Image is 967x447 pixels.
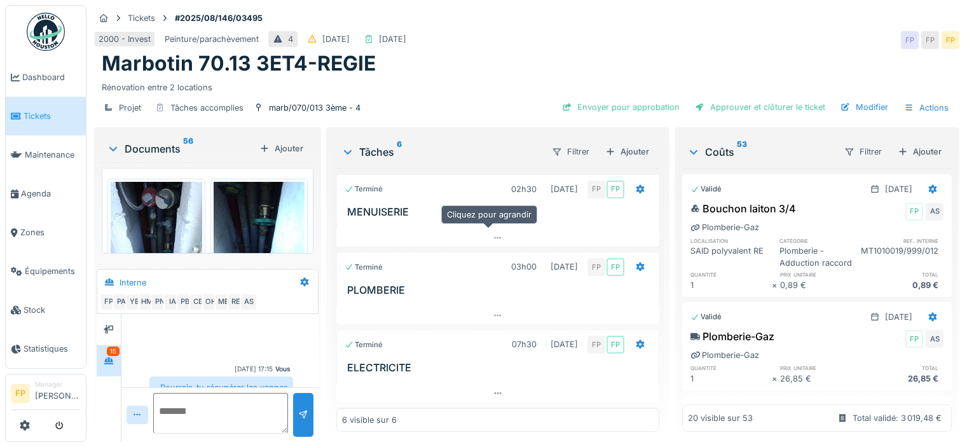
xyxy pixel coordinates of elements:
[35,380,81,407] li: [PERSON_NAME]
[183,141,193,156] sup: 56
[861,279,943,291] div: 0,89 €
[235,364,273,374] div: [DATE] 17:15
[607,181,624,198] div: FP
[551,338,578,350] div: [DATE]
[6,213,86,252] a: Zones
[20,226,81,238] span: Zones
[24,343,81,355] span: Statistiques
[149,376,293,436] div: Pourrais-tu récupérer les vannes courtes placées lors de ton intervention? Je les enlève du ticke...
[22,71,81,83] span: Dashboard
[926,203,943,221] div: AS
[779,245,861,269] div: Plomberie - Adduction raccord
[551,261,578,273] div: [DATE]
[24,304,81,316] span: Stock
[397,144,402,160] sup: 6
[546,142,595,161] div: Filtrer
[6,291,86,329] a: Stock
[21,188,81,200] span: Agenda
[885,183,912,195] div: [DATE]
[511,261,537,273] div: 03h00
[687,144,833,160] div: Coûts
[345,262,383,273] div: Terminé
[780,270,862,279] h6: prix unitaire
[176,293,194,311] div: PB
[607,336,624,354] div: FP
[125,293,143,311] div: YE
[853,412,942,424] div: Total validé: 3 019,48 €
[11,380,81,410] a: FP Manager[PERSON_NAME]
[861,245,943,269] div: MT1010019/999/012
[6,97,86,135] a: Tickets
[690,99,830,116] div: Approuver et clôturer le ticket
[905,330,923,348] div: FP
[690,184,722,195] div: Validé
[690,237,772,245] h6: localisation
[690,279,772,291] div: 1
[861,270,943,279] h6: total
[107,347,120,356] div: 15
[772,279,780,291] div: ×
[24,110,81,122] span: Tickets
[690,373,772,385] div: 1
[202,293,219,311] div: OH
[11,384,30,403] li: FP
[227,293,245,311] div: RE
[690,349,759,361] div: Plomberie-Gaz
[6,329,86,368] a: Statistiques
[835,99,893,116] div: Modifier
[119,102,141,114] div: Projet
[322,33,350,45] div: [DATE]
[27,13,65,51] img: Badge_color-CXgf-gQk.svg
[99,33,151,45] div: 2000 - Invest
[587,258,605,276] div: FP
[6,174,86,213] a: Agenda
[600,143,654,160] div: Ajouter
[347,362,654,374] h3: ELECTRICITE
[163,293,181,311] div: IA
[690,221,759,233] div: Plomberie-Gaz
[214,182,305,303] img: km1wkgg219j6a13hcjxwks3izcex
[111,182,202,303] img: f3shiq3c1c8jggiqzkzxkw8ukqrs
[170,102,243,114] div: Tâches accomplies
[113,293,130,311] div: PA
[102,52,376,76] h1: Marbotin 70.13 3ET4-REGIE
[189,293,207,311] div: CB
[165,33,259,45] div: Peinture/parachèvement
[898,99,954,117] div: Actions
[921,31,939,49] div: FP
[690,201,796,216] div: Bouchon laiton 3/4
[347,206,654,218] h3: MENUISERIE
[690,245,772,269] div: SAID polyvalent RE
[690,364,772,372] h6: quantité
[102,76,952,93] div: Rénovation entre 2 locations
[275,364,291,374] div: Vous
[347,284,654,296] h3: PLOMBERIE
[214,293,232,311] div: ME
[861,237,943,245] h6: ref. interne
[25,149,81,161] span: Maintenance
[100,293,118,311] div: FP
[688,412,753,424] div: 20 visible sur 53
[861,373,943,385] div: 26,85 €
[35,380,81,389] div: Manager
[441,205,537,224] div: Cliquez pour agrandir
[345,184,383,195] div: Terminé
[6,135,86,174] a: Maintenance
[551,183,578,195] div: [DATE]
[128,12,155,24] div: Tickets
[690,270,772,279] h6: quantité
[6,252,86,291] a: Équipements
[861,364,943,372] h6: total
[557,99,685,116] div: Envoyer pour approbation
[893,143,947,160] div: Ajouter
[6,58,86,97] a: Dashboard
[780,364,862,372] h6: prix unitaire
[690,312,722,322] div: Validé
[690,329,774,344] div: Plomberie-Gaz
[345,340,383,350] div: Terminé
[587,336,605,354] div: FP
[905,203,923,221] div: FP
[342,414,397,426] div: 6 visible sur 6
[780,279,862,291] div: 0,89 €
[25,265,81,277] span: Équipements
